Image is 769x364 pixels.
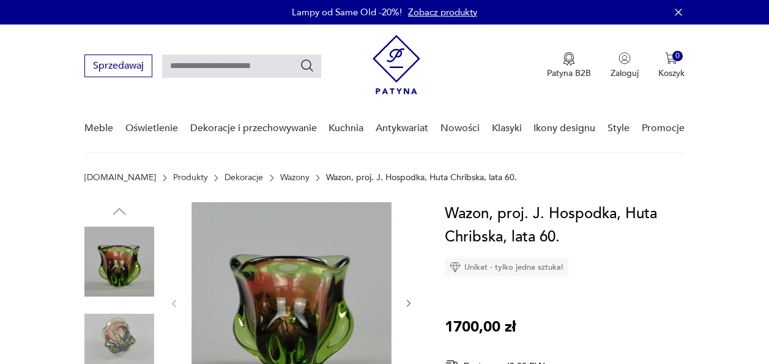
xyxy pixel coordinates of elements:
button: Zaloguj [611,52,639,79]
a: Dekoracje [225,173,263,183]
a: Style [607,105,630,152]
a: Dekoracje i przechowywanie [190,105,317,152]
p: Lampy od Same Old -20%! [292,6,402,18]
p: Wazon, proj. J. Hospodka, Huta Chribska, lata 60. [326,173,517,183]
a: Ikona medaluPatyna B2B [547,52,591,79]
a: Oświetlenie [125,105,178,152]
a: Meble [84,105,113,152]
a: Wazony [280,173,310,183]
p: Zaloguj [611,67,639,79]
button: Sprzedawaj [84,55,152,77]
div: Unikat - tylko jedna sztuka! [445,258,568,276]
p: Koszyk [658,67,685,79]
img: Patyna - sklep z meblami i dekoracjami vintage [373,35,420,94]
a: Nowości [440,105,480,152]
img: Ikona medalu [563,52,575,66]
img: Zdjęcie produktu Wazon, proj. J. Hospodka, Huta Chribska, lata 60. [84,227,154,297]
a: Antykwariat [376,105,428,152]
a: Promocje [642,105,685,152]
div: 0 [672,51,683,61]
img: Ikonka użytkownika [619,52,631,64]
a: Klasyki [492,105,522,152]
img: Ikona koszyka [665,52,677,64]
img: Ikona diamentu [450,262,461,273]
a: Kuchnia [329,105,363,152]
a: Sprzedawaj [84,63,152,71]
button: Patyna B2B [547,52,591,79]
p: 1700,00 zł [445,316,516,339]
button: 0Koszyk [658,52,685,79]
a: Zobacz produkty [408,6,477,18]
a: [DOMAIN_NAME] [84,173,156,183]
h1: Wazon, proj. J. Hospodka, Huta Chribska, lata 60. [445,202,685,249]
a: Ikony designu [533,105,595,152]
a: Produkty [173,173,208,183]
button: Szukaj [300,58,314,73]
p: Patyna B2B [547,67,591,79]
